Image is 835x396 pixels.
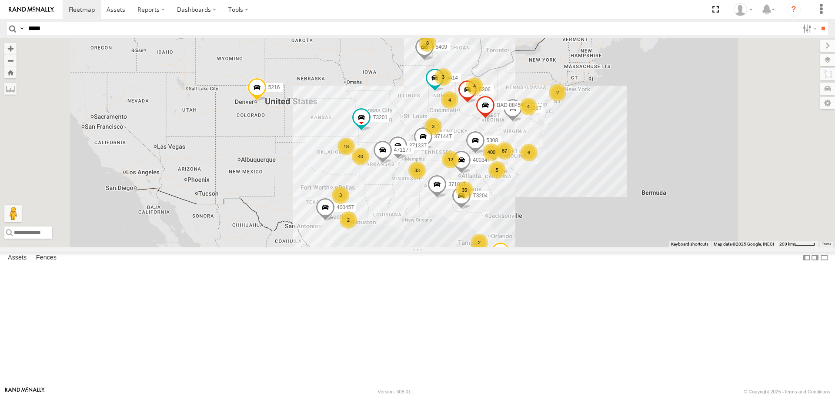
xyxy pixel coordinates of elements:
div: 6 [520,144,538,161]
div: 4 [520,98,537,115]
label: Dock Summary Table to the Right [811,252,819,264]
button: Zoom in [4,43,17,54]
span: 5308 [487,137,498,143]
a: Visit our Website [5,387,45,396]
span: 37144T [434,134,452,140]
div: Version: 308.01 [378,389,411,394]
div: 87 [496,142,513,160]
label: Search Query [18,22,25,35]
span: Map data ©2025 Google, INEGI [714,242,774,246]
div: 3 [332,186,349,204]
span: T3201 [373,115,387,121]
span: 40034T [473,157,491,163]
div: 12 [442,151,459,168]
span: 40045T [337,204,354,210]
a: Terms (opens in new tab) [822,242,831,246]
div: 33 [408,162,426,179]
span: 47117T [394,147,412,153]
button: Zoom Home [4,67,17,78]
div: © Copyright 2025 - [744,389,830,394]
img: rand-logo.svg [9,7,54,13]
span: 5216 [268,84,280,90]
span: 200 km [779,242,794,246]
label: Hide Summary Table [820,252,828,264]
div: 8 [419,34,436,52]
span: 5414 [446,75,458,81]
label: Dock Summary Table to the Left [802,252,811,264]
label: Map Settings [820,97,835,109]
button: Drag Pegman onto the map to open Street View [4,205,22,222]
button: Zoom out [4,54,17,67]
span: BAD 884540 [497,102,526,108]
span: 5306 [479,87,491,93]
div: 3 [424,118,442,135]
div: 4 [441,91,458,109]
button: Map Scale: 200 km per 44 pixels [777,241,818,247]
span: T3204 [473,193,488,199]
label: Measure [4,83,17,95]
div: 2 [340,211,357,229]
label: Fences [32,252,61,264]
i: ? [787,3,801,17]
a: Terms and Conditions [784,389,830,394]
div: 3 [434,68,452,86]
div: 35 [456,181,473,199]
div: 2 [549,84,566,101]
div: Darlene Carter [731,3,756,16]
span: 37133T [409,143,427,149]
div: 40 [352,148,369,165]
span: 5409 [436,44,448,50]
button: Keyboard shortcuts [671,241,708,247]
div: 2 [471,234,488,251]
div: 18 [337,138,355,155]
div: 5 [488,161,506,179]
span: 37102T [448,182,466,188]
label: Search Filter Options [799,22,818,35]
label: Assets [3,252,31,264]
div: 400 [483,143,500,161]
div: 4 [466,77,483,95]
